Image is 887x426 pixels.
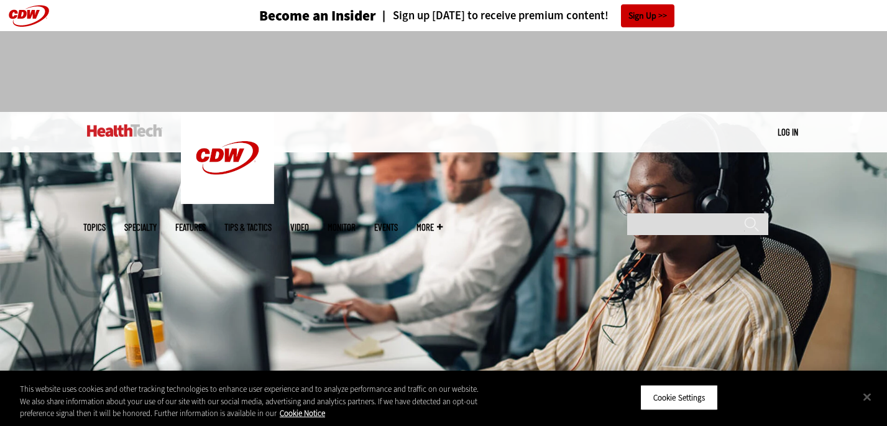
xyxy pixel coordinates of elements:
img: Home [87,124,162,137]
img: Home [181,112,274,204]
a: More information about your privacy [280,408,325,419]
a: Log in [778,126,798,137]
div: This website uses cookies and other tracking technologies to enhance user experience and to analy... [20,383,488,420]
span: Topics [83,223,106,232]
span: Specialty [124,223,157,232]
button: Cookie Settings [640,384,718,410]
a: Sign Up [621,4,674,27]
a: Events [374,223,398,232]
a: Video [290,223,309,232]
button: Close [853,383,881,410]
a: Sign up [DATE] to receive premium content! [376,10,609,22]
a: MonITor [328,223,356,232]
div: User menu [778,126,798,139]
a: CDW [181,194,274,207]
h3: Become an Insider [259,9,376,23]
a: Become an Insider [213,9,376,23]
a: Tips & Tactics [224,223,272,232]
a: Features [175,223,206,232]
iframe: advertisement [218,44,670,100]
span: More [416,223,443,232]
